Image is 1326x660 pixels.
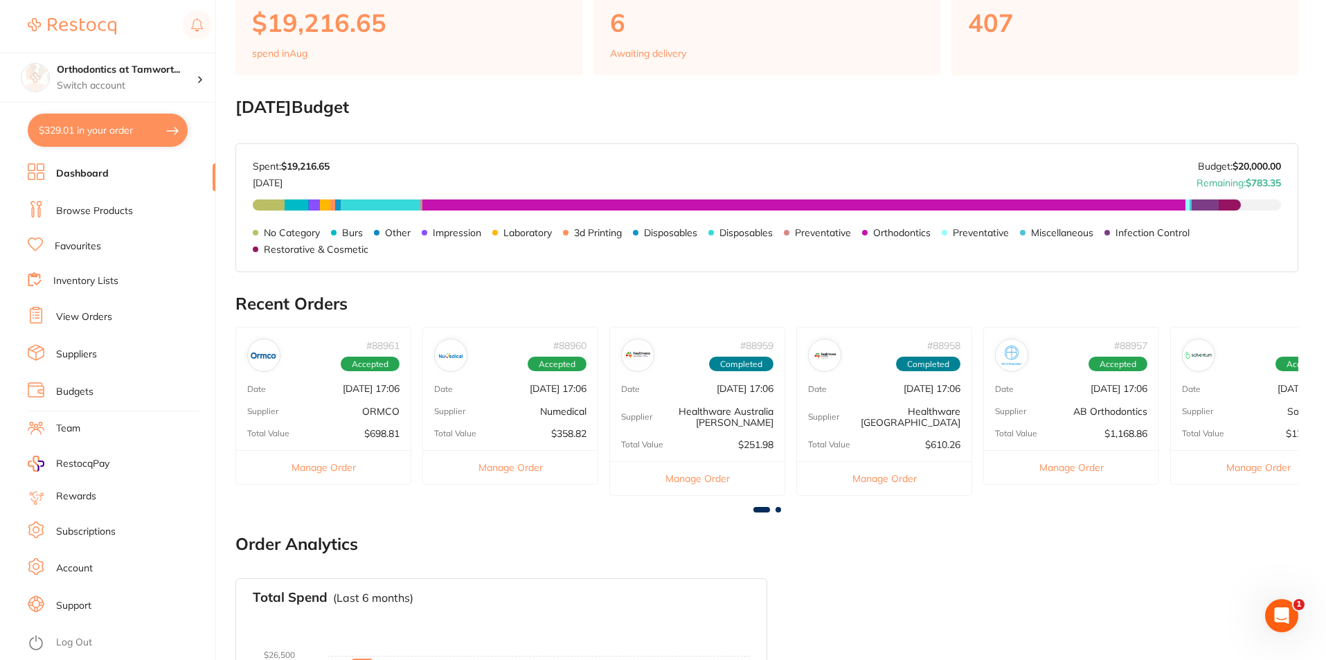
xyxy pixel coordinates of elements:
p: spend in Aug [252,48,307,59]
h2: Recent Orders [235,294,1298,314]
p: Supplier [434,407,465,416]
p: 3d Printing [574,227,622,238]
p: [DATE] 17:06 [530,383,586,394]
p: Healthware [GEOGRAPHIC_DATA] [839,406,960,428]
p: $19,216.65 [252,8,566,37]
p: Other [385,227,411,238]
p: Restorative & Cosmetic [264,244,368,255]
p: Budget: [1198,161,1281,172]
a: Account [56,562,93,576]
p: [DATE] 17:06 [1091,383,1147,394]
a: RestocqPay [28,456,109,472]
p: $251.98 [738,439,773,450]
p: Preventative [795,227,851,238]
span: Accepted [341,357,400,372]
a: View Orders [56,310,112,324]
p: [DATE] 17:06 [717,383,773,394]
p: Switch account [57,79,197,93]
p: Supplier [995,407,1026,416]
p: Burs [342,227,363,238]
p: Remaining: [1197,172,1281,188]
p: Total Value [434,429,476,438]
h4: Orthodontics at Tamworth [57,63,197,77]
p: Disposables [719,227,773,238]
a: Dashboard [56,167,109,181]
h2: Order Analytics [235,535,1298,554]
p: Supplier [247,407,278,416]
a: Support [56,599,91,613]
p: # 88961 [366,340,400,351]
a: Restocq Logo [28,10,116,42]
span: RestocqPay [56,457,109,471]
p: Infection Control [1116,227,1190,238]
p: 6 [610,8,924,37]
img: Orthodontics at Tamworth [21,64,49,91]
button: Manage Order [984,450,1158,484]
p: Supplier [621,412,652,422]
p: Date [434,384,453,394]
p: Date [621,384,640,394]
a: Rewards [56,490,96,503]
h3: Total Spend [253,590,328,605]
p: Laboratory [503,227,552,238]
p: Total Value [995,429,1037,438]
a: Log Out [56,636,92,650]
p: Miscellaneous [1031,227,1093,238]
p: Total Value [1182,429,1224,438]
p: # 88959 [740,340,773,351]
p: Date [1182,384,1201,394]
a: Favourites [55,240,101,253]
button: $329.01 in your order [28,114,188,147]
p: # 88957 [1114,340,1147,351]
p: Total Value [808,440,850,449]
span: Accepted [528,357,586,372]
p: 407 [968,8,1282,37]
a: Team [56,422,80,436]
button: Manage Order [423,450,598,484]
button: Log Out [28,632,211,654]
a: Browse Products [56,204,133,218]
p: # 88958 [927,340,960,351]
p: ORMCO [362,406,400,417]
h2: [DATE] Budget [235,98,1298,117]
img: RestocqPay [28,456,44,472]
p: No Category [264,227,320,238]
p: Impression [433,227,481,238]
img: Numedical [438,342,464,368]
p: Supplier [808,412,839,422]
p: Awaiting delivery [610,48,686,59]
button: Manage Order [610,461,785,495]
span: Completed [896,357,960,372]
iframe: Intercom live chat [1265,599,1298,632]
p: [DATE] 17:06 [904,383,960,394]
p: Disposables [644,227,697,238]
span: 1 [1293,599,1305,610]
p: Supplier [1182,407,1213,416]
p: $1,168.86 [1104,428,1147,439]
p: Total Value [247,429,289,438]
p: [DATE] [253,172,330,188]
span: Accepted [1088,357,1147,372]
a: Suppliers [56,348,97,362]
p: $610.26 [925,439,960,450]
strong: $20,000.00 [1233,160,1281,172]
img: Healthware Australia [812,342,838,368]
button: Manage Order [797,461,971,495]
p: Spent: [253,161,330,172]
p: AB Orthodontics [1073,406,1147,417]
strong: $783.35 [1246,177,1281,189]
p: Numedical [540,406,586,417]
a: Budgets [56,385,93,399]
p: # 88960 [553,340,586,351]
button: Manage Order [236,450,411,484]
p: $358.82 [551,428,586,439]
p: [DATE] 17:06 [343,383,400,394]
p: Orthodontics [873,227,931,238]
a: Subscriptions [56,525,116,539]
strong: $19,216.65 [281,160,330,172]
p: Date [995,384,1014,394]
p: $698.81 [364,428,400,439]
p: (Last 6 months) [333,591,413,604]
img: ORMCO [251,342,277,368]
img: Restocq Logo [28,18,116,35]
